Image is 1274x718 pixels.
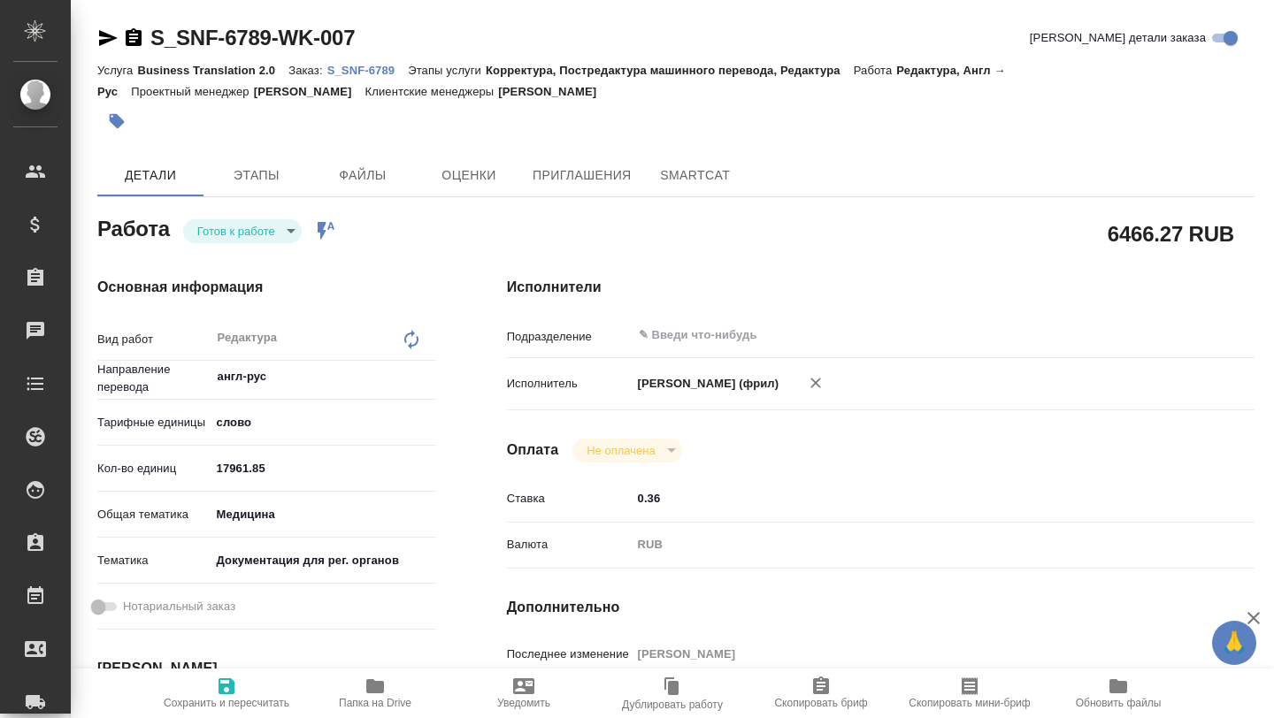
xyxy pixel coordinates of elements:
[214,164,299,187] span: Этапы
[97,460,211,477] p: Кол-во единиц
[131,85,253,98] p: Проектный менеджер
[192,224,280,239] button: Готов к работе
[1044,668,1193,718] button: Обновить файлы
[183,219,302,243] div: Готов к работе
[123,27,144,49] button: Скопировать ссылку
[581,443,660,458] button: Не оплачена
[150,26,355,50] a: S_SNF-6789-WK-007
[1030,29,1206,47] span: [PERSON_NAME] детали заказа
[426,164,511,187] span: Оценки
[507,597,1255,618] h4: Дополнительно
[1183,333,1186,337] button: Open
[497,697,550,709] span: Уведомить
[408,64,486,77] p: Этапы услуги
[426,375,430,378] button: Open
[1212,621,1256,665] button: 🙏
[152,668,301,718] button: Сохранить и пересчитать
[164,697,289,709] span: Сохранить и пересчитать
[486,64,854,77] p: Корректура, Постредактура машинного перевода, Редактура
[97,211,170,243] h2: Работа
[211,455,436,481] input: ✎ Введи что-нибудь
[97,552,211,569] p: Тематика
[632,485,1193,511] input: ✎ Введи что-нибудь
[507,645,632,663] p: Последнее изменение
[598,668,747,718] button: Дублировать работу
[97,102,136,141] button: Добавить тэг
[637,325,1128,346] input: ✎ Введи что-нибудь
[507,439,559,461] h4: Оплата
[796,363,835,402] button: Удалить исполнителя
[97,658,436,679] h4: [PERSON_NAME]
[327,62,409,77] a: S_SNF-6789
[97,506,211,523] p: Общая тематика
[97,64,137,77] p: Услуга
[320,164,405,187] span: Файлы
[632,641,1193,667] input: Пустое поле
[339,697,411,709] span: Папка на Drive
[211,408,436,438] div: слово
[895,668,1044,718] button: Скопировать мини-бриф
[622,699,723,711] span: Дублировать работу
[97,27,119,49] button: Скопировать ссылку для ЯМессенджера
[211,546,436,576] div: Документация для рег. органов
[1219,624,1249,661] span: 🙏
[507,375,632,393] p: Исполнитель
[97,331,211,348] p: Вид работ
[747,668,895,718] button: Скопировать бриф
[854,64,897,77] p: Работа
[301,668,449,718] button: Папка на Drive
[533,164,632,187] span: Приглашения
[1076,697,1162,709] span: Обновить файлы
[653,164,738,187] span: SmartCat
[507,536,632,554] p: Валюта
[254,85,365,98] p: [PERSON_NAME]
[123,598,235,615] span: Нотариальный заказ
[498,85,610,98] p: [PERSON_NAME]
[108,164,193,187] span: Детали
[632,530,1193,560] div: RUB
[632,375,779,393] p: [PERSON_NAME] (фрил)
[288,64,326,77] p: Заказ:
[97,277,436,298] h4: Основная информация
[1108,218,1234,248] h2: 6466.27 RUB
[365,85,499,98] p: Клиентские менеджеры
[507,277,1255,298] h4: Исполнители
[774,697,867,709] span: Скопировать бриф
[572,439,681,462] div: Готов к работе
[507,490,632,508] p: Ставка
[97,361,211,396] p: Направление перевода
[137,64,288,77] p: Business Translation 2.0
[507,328,632,346] p: Подразделение
[327,64,409,77] p: S_SNF-6789
[909,697,1030,709] span: Скопировать мини-бриф
[211,500,436,530] div: Медицина
[97,414,211,432] p: Тарифные единицы
[449,668,598,718] button: Уведомить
